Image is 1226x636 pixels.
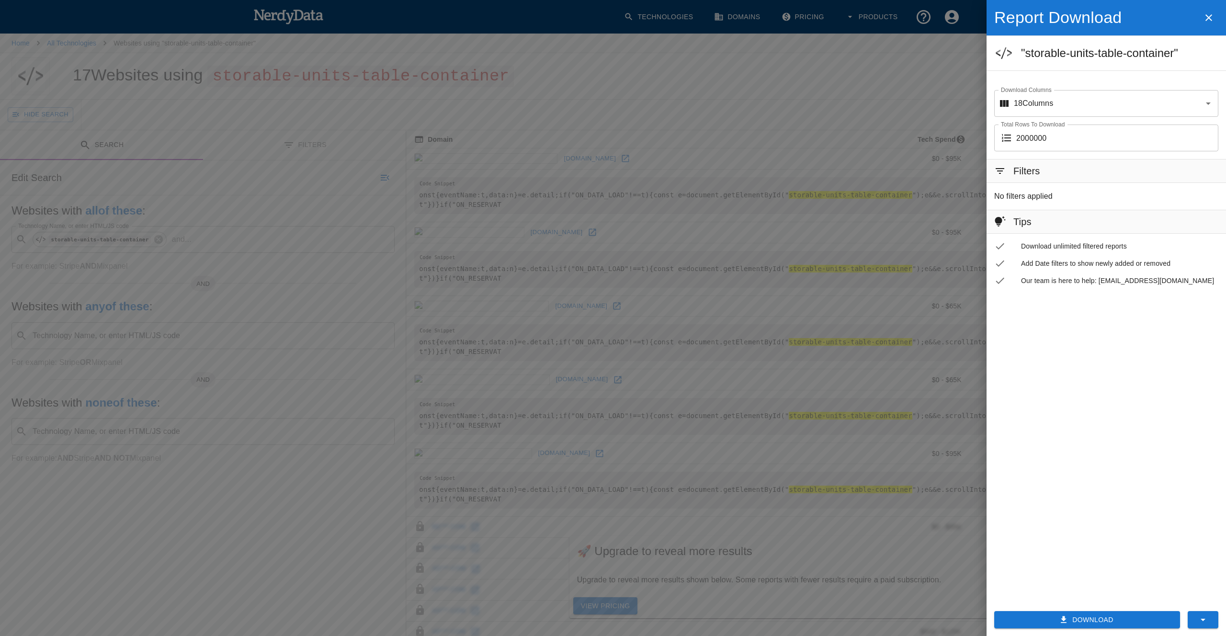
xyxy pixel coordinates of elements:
[1013,163,1040,179] h6: Filters
[1178,568,1215,604] iframe: Drift Widget Chat Controller
[1001,120,1065,128] label: Total Rows To Download
[1001,86,1052,94] label: Download Columns
[1014,98,1053,109] p: 18 Columns
[994,44,1013,63] img: 0.jpg
[1021,276,1218,285] span: Our team is here to help: [EMAIL_ADDRESS][DOMAIN_NAME]
[1021,45,1218,61] h5: "storable-units-table-container"
[994,611,1180,629] button: Download
[1021,241,1218,251] span: Download unlimited filtered reports
[994,8,1199,28] h4: Report Download
[1021,259,1218,268] span: Add Date filters to show newly added or removed
[1202,97,1215,110] button: Open
[994,191,1053,202] p: No filters applied
[1013,214,1032,229] h6: Tips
